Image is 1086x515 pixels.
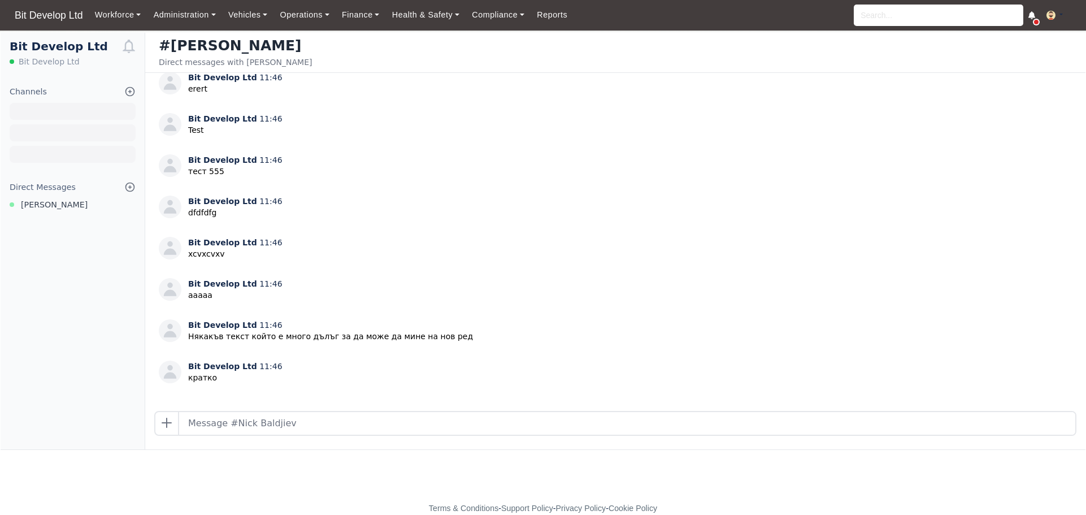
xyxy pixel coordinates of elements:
span: Bit Develop Ltd [188,321,257,330]
span: 11:46 [259,238,282,247]
p: erert [188,83,283,95]
div: Direct messages with [PERSON_NAME] [159,57,312,68]
p: Някакъв текст който е много дълъг за да може да мине на нов ред [188,331,473,343]
span: Bit Develop Ltd [19,56,80,67]
a: Compliance [466,4,531,26]
p: тест 555 [188,166,283,178]
h1: Bit Develop Ltd [10,40,122,54]
p: dfdfdfg [188,207,283,219]
input: Search... [854,5,1023,26]
a: [PERSON_NAME] [1,198,145,211]
a: Vehicles [222,4,274,26]
span: Bit Develop Ltd [188,362,257,371]
a: Workforce [89,4,147,26]
span: 11:46 [259,73,282,82]
input: Message #Nick Baldjiev [179,412,1075,435]
span: 11:46 [259,197,282,206]
span: Bit Develop Ltd [188,279,257,288]
div: - - - [221,502,865,515]
a: Finance [336,4,386,26]
div: Channels [10,85,47,98]
a: Privacy Policy [556,504,606,513]
div: Direct Messages [10,181,76,194]
span: Bit Develop Ltd [188,238,257,247]
span: 11:46 [259,155,282,165]
a: Cookie Policy [609,504,657,513]
a: Bit Develop Ltd [9,5,89,27]
span: Bit Develop Ltd [188,197,257,206]
a: Operations [273,4,335,26]
iframe: Chat Widget [1029,461,1086,515]
span: 11:46 [259,362,282,371]
p: aaaaa [188,289,283,301]
a: Reports [531,4,574,26]
span: 11:46 [259,279,282,288]
p: Test [188,124,283,136]
a: Support Policy [501,504,553,513]
p: кратко [188,372,283,384]
span: 11:46 [259,321,282,330]
span: Bit Develop Ltd [188,155,257,165]
span: Bit Develop Ltd [188,114,257,123]
span: 11:46 [259,114,282,123]
a: Health & Safety [386,4,466,26]
span: Bit Develop Ltd [188,73,257,82]
p: xcvxcvxv [188,248,283,260]
a: Terms & Conditions [429,504,498,513]
span: Bit Develop Ltd [9,4,89,27]
a: Administration [147,4,221,26]
span: [PERSON_NAME] [21,198,88,211]
h3: #[PERSON_NAME] [159,37,312,54]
